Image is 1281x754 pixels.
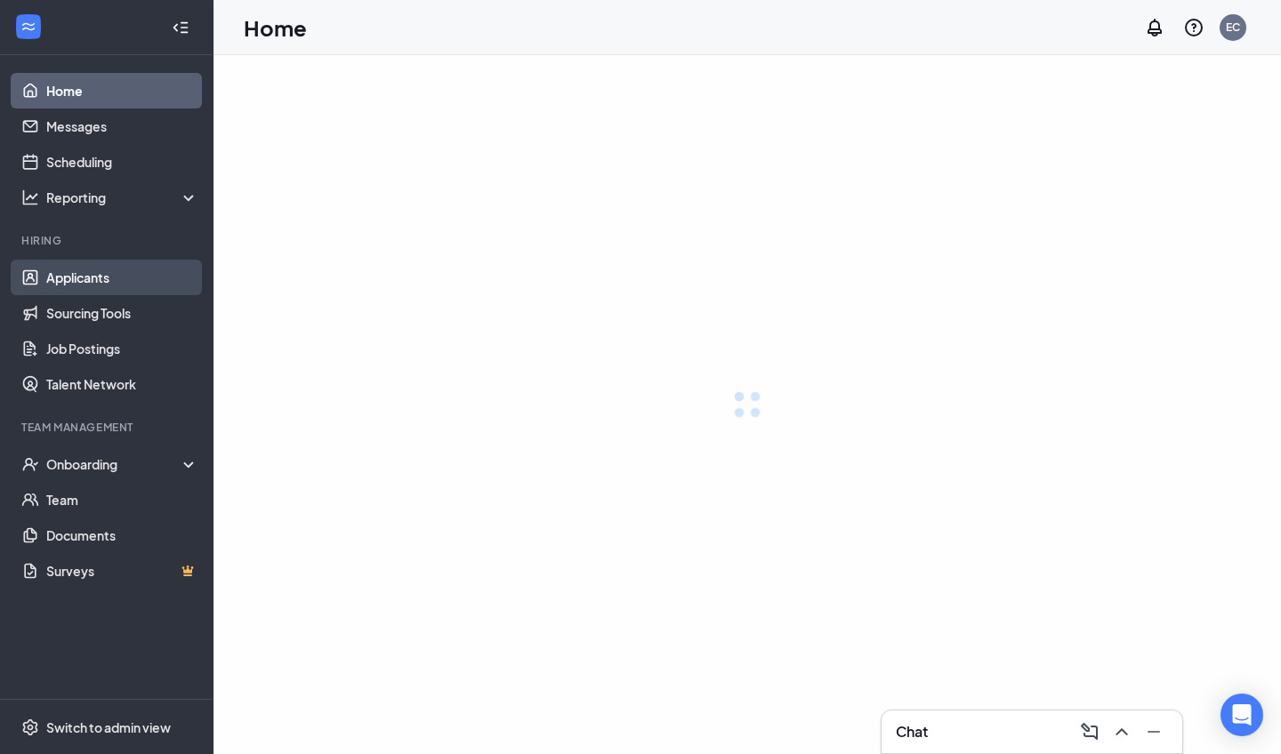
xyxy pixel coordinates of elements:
[46,295,198,331] a: Sourcing Tools
[46,331,198,366] a: Job Postings
[46,517,198,553] a: Documents
[1221,694,1263,736] div: Open Intercom Messenger
[21,233,195,248] div: Hiring
[46,260,198,295] a: Applicants
[1143,721,1164,742] svg: Minimize
[172,19,189,36] svg: Collapse
[46,718,171,736] div: Switch to admin view
[1140,718,1168,746] button: Minimize
[21,420,195,435] div: Team Management
[21,188,39,206] svg: Analysis
[46,144,198,180] a: Scheduling
[46,482,198,517] a: Team
[21,718,39,736] svg: Settings
[1111,721,1132,742] svg: ChevronUp
[21,455,39,473] svg: UserCheck
[1183,17,1204,38] svg: QuestionInfo
[46,553,198,589] a: SurveysCrown
[46,108,198,144] a: Messages
[46,455,183,473] div: Onboarding
[46,73,198,108] a: Home
[1226,20,1240,35] div: EC
[1079,721,1100,742] svg: ComposeMessage
[46,188,199,206] div: Reporting
[20,18,37,36] svg: WorkstreamLogo
[896,722,928,742] h3: Chat
[244,12,307,43] h1: Home
[1144,17,1165,38] svg: Notifications
[1108,718,1136,746] button: ChevronUp
[46,366,198,402] a: Talent Network
[1076,718,1104,746] button: ComposeMessage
